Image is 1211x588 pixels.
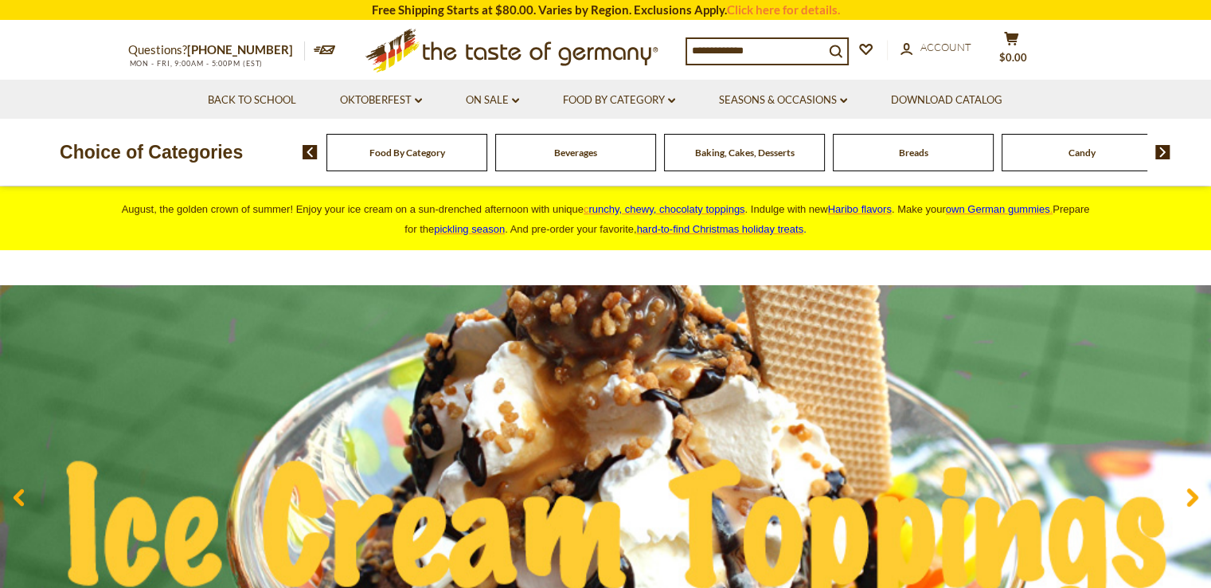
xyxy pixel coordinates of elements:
[899,147,928,159] a: Breads
[303,145,318,159] img: previous arrow
[1068,147,1096,159] a: Candy
[588,203,744,215] span: runchy, chewy, chocolaty toppings
[187,42,293,57] a: [PHONE_NUMBER]
[695,147,795,159] a: Baking, Cakes, Desserts
[1155,145,1170,159] img: next arrow
[128,59,264,68] span: MON - FRI, 9:00AM - 5:00PM (EST)
[719,92,847,109] a: Seasons & Occasions
[637,223,807,235] span: .
[727,2,840,17] a: Click here for details.
[637,223,804,235] a: hard-to-find Christmas holiday treats
[988,31,1036,71] button: $0.00
[563,92,675,109] a: Food By Category
[128,40,305,61] p: Questions?
[208,92,296,109] a: Back to School
[584,203,745,215] a: crunchy, chewy, chocolaty toppings
[369,147,445,159] a: Food By Category
[999,51,1027,64] span: $0.00
[946,203,1053,215] a: own German gummies.
[828,203,892,215] a: Haribo flavors
[920,41,971,53] span: Account
[554,147,597,159] a: Beverages
[434,223,505,235] a: pickling season
[340,92,422,109] a: Oktoberfest
[946,203,1050,215] span: own German gummies
[900,39,971,57] a: Account
[466,92,519,109] a: On Sale
[122,203,1090,235] span: August, the golden crown of summer! Enjoy your ice cream on a sun-drenched afternoon with unique ...
[891,92,1002,109] a: Download Catalog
